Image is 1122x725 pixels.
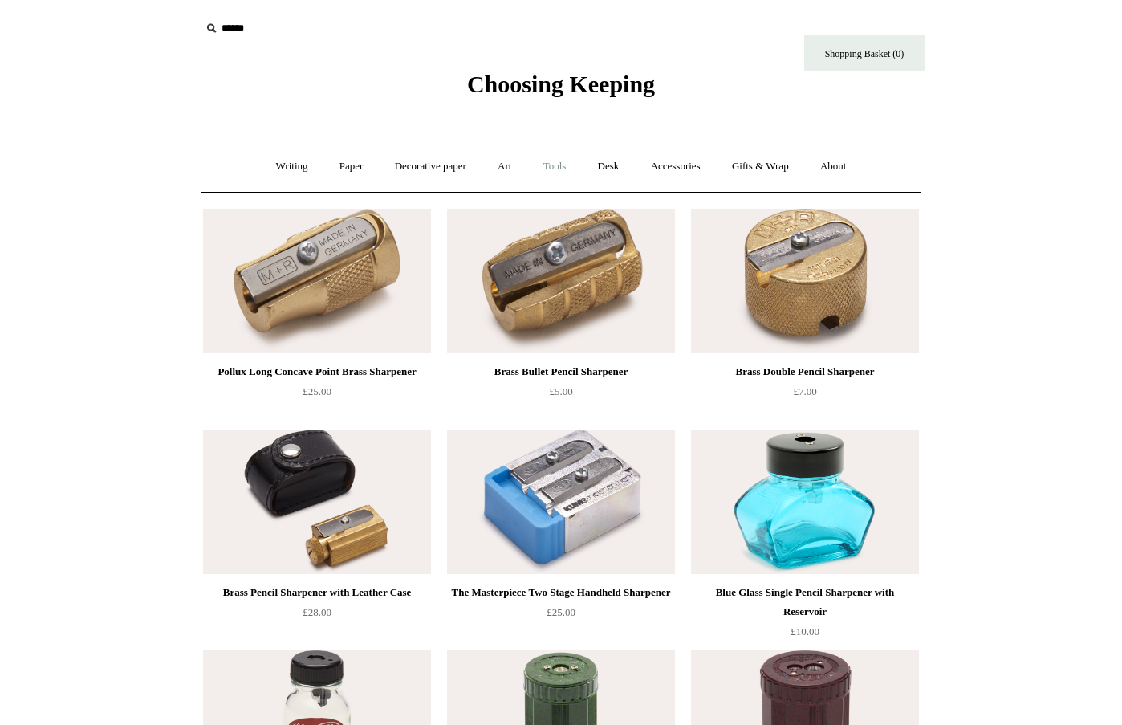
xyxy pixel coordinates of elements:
[467,83,655,95] a: Choosing Keeping
[691,209,919,353] a: Brass Double Pencil Sharpener Brass Double Pencil Sharpener
[451,362,671,381] div: Brass Bullet Pencil Sharpener
[325,145,378,188] a: Paper
[691,362,919,428] a: Brass Double Pencil Sharpener £7.00
[203,362,431,428] a: Pollux Long Concave Point Brass Sharpener £25.00
[303,606,331,618] span: £28.00
[636,145,715,188] a: Accessories
[695,362,915,381] div: Brass Double Pencil Sharpener
[483,145,526,188] a: Art
[583,145,634,188] a: Desk
[303,385,331,397] span: £25.00
[207,583,427,602] div: Brass Pencil Sharpener with Leather Case
[791,625,819,637] span: £10.00
[718,145,803,188] a: Gifts & Wrap
[447,430,675,574] a: The Masterpiece Two Stage Handheld Sharpener The Masterpiece Two Stage Handheld Sharpener
[806,145,861,188] a: About
[695,583,915,621] div: Blue Glass Single Pencil Sharpener with Reservoir
[793,385,816,397] span: £7.00
[207,362,427,381] div: Pollux Long Concave Point Brass Sharpener
[203,209,431,353] img: Pollux Long Concave Point Brass Sharpener
[380,145,481,188] a: Decorative paper
[262,145,323,188] a: Writing
[447,209,675,353] a: Brass Bullet Pencil Sharpener Brass Bullet Pencil Sharpener
[203,583,431,649] a: Brass Pencil Sharpener with Leather Case £28.00
[547,606,575,618] span: £25.00
[203,209,431,353] a: Pollux Long Concave Point Brass Sharpener Pollux Long Concave Point Brass Sharpener
[691,583,919,649] a: Blue Glass Single Pencil Sharpener with Reservoir £10.00
[447,209,675,353] img: Brass Bullet Pencil Sharpener
[203,430,431,574] img: Brass Pencil Sharpener with Leather Case
[691,430,919,574] img: Blue Glass Single Pencil Sharpener with Reservoir
[529,145,581,188] a: Tools
[447,430,675,574] img: The Masterpiece Two Stage Handheld Sharpener
[451,583,671,602] div: The Masterpiece Two Stage Handheld Sharpener
[203,430,431,574] a: Brass Pencil Sharpener with Leather Case Brass Pencil Sharpener with Leather Case
[447,583,675,649] a: The Masterpiece Two Stage Handheld Sharpener £25.00
[447,362,675,428] a: Brass Bullet Pencil Sharpener £5.00
[691,430,919,574] a: Blue Glass Single Pencil Sharpener with Reservoir Blue Glass Single Pencil Sharpener with Reservoir
[549,385,572,397] span: £5.00
[467,71,655,97] span: Choosing Keeping
[804,35,925,71] a: Shopping Basket (0)
[691,209,919,353] img: Brass Double Pencil Sharpener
